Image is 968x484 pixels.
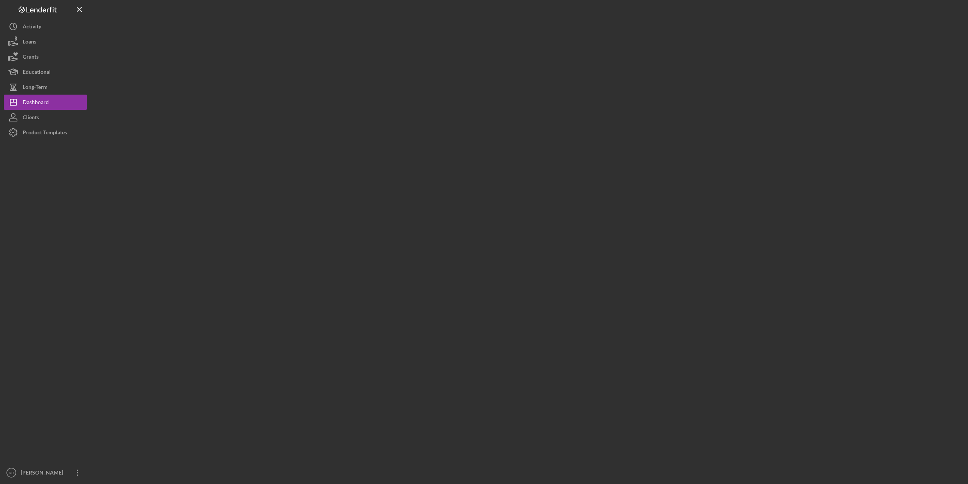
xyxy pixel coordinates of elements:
div: Dashboard [23,95,49,112]
button: Product Templates [4,125,87,140]
button: Educational [4,64,87,79]
button: Long-Term [4,79,87,95]
button: Clients [4,110,87,125]
div: Long-Term [23,79,48,96]
div: Clients [23,110,39,127]
div: Product Templates [23,125,67,142]
div: Educational [23,64,51,81]
button: Grants [4,49,87,64]
text: RC [9,471,14,475]
div: [PERSON_NAME] [19,465,68,482]
button: Dashboard [4,95,87,110]
button: Loans [4,34,87,49]
button: Activity [4,19,87,34]
div: Activity [23,19,41,36]
div: Loans [23,34,36,51]
div: Grants [23,49,39,66]
button: RC[PERSON_NAME] [4,465,87,480]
